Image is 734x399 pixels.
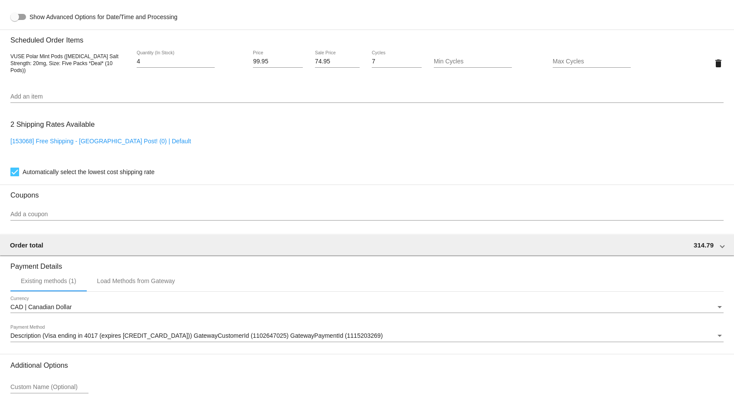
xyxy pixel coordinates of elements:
[97,277,175,284] div: Load Methods from Gateway
[10,30,724,44] h3: Scheduled Order Items
[10,333,724,340] mat-select: Payment Method
[10,185,724,199] h3: Coupons
[10,138,191,145] a: [153068] Free Shipping - [GEOGRAPHIC_DATA] Post! (0) | Default
[10,303,72,310] span: CAD | Canadian Dollar
[694,241,714,249] span: 314.79
[10,304,724,311] mat-select: Currency
[29,13,177,21] span: Show Advanced Options for Date/Time and Processing
[137,58,215,65] input: Quantity (In Stock)
[10,241,43,249] span: Order total
[713,58,724,69] mat-icon: delete
[10,211,724,218] input: Add a coupon
[434,58,512,65] input: Min Cycles
[253,58,302,65] input: Price
[21,277,76,284] div: Existing methods (1)
[372,58,421,65] input: Cycles
[10,384,88,391] input: Custom Name (Optional)
[23,167,154,177] span: Automatically select the lowest cost shipping rate
[315,58,360,65] input: Sale Price
[10,332,383,339] span: Description (Visa ending in 4017 (expires [CREDIT_CARD_DATA])) GatewayCustomerId (1102647025) Gat...
[10,361,724,369] h3: Additional Options
[10,256,724,270] h3: Payment Details
[10,53,118,73] span: VUSE Polar Mint Pods ([MEDICAL_DATA] Salt Strength: 20mg, Size: Five Packs *Deal* (10 Pods))
[10,115,95,134] h3: 2 Shipping Rates Available
[10,93,724,100] input: Add an item
[553,58,631,65] input: Max Cycles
